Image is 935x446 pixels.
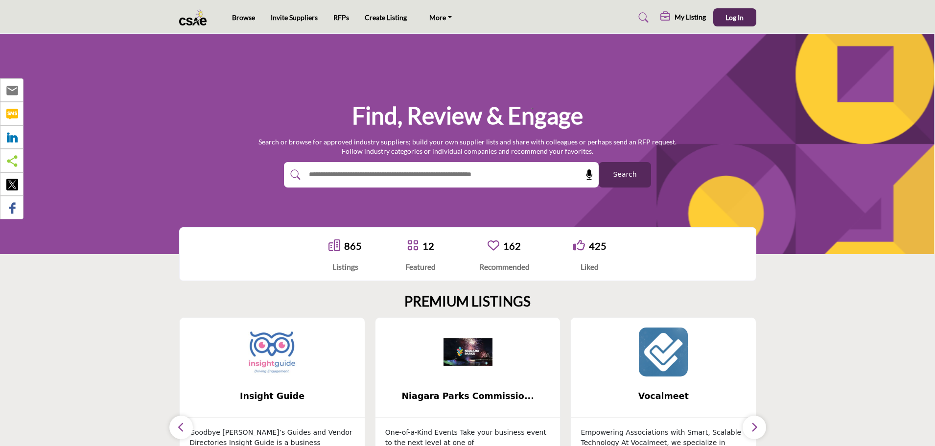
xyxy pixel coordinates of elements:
[365,13,407,22] a: Create Listing
[613,169,636,180] span: Search
[179,9,212,25] img: Site Logo
[390,390,546,402] span: Niagara Parks Commissio...
[599,162,651,188] button: Search
[585,383,741,409] b: Vocalmeet
[503,240,521,252] a: 162
[444,328,492,376] img: Niagara Parks Commission
[725,13,744,22] span: Log In
[585,390,741,402] span: Vocalmeet
[352,100,583,131] h1: Find, Review & Engage
[180,383,365,409] a: Insight Guide
[713,8,756,26] button: Log In
[344,240,362,252] a: 865
[488,239,499,253] a: Go to Recommended
[422,11,459,24] a: More
[404,293,531,310] h2: PREMIUM LISTINGS
[271,13,318,22] a: Invite Suppliers
[194,383,350,409] b: Insight Guide
[571,383,756,409] a: Vocalmeet
[194,390,350,402] span: Insight Guide
[390,383,546,409] b: Niagara Parks Commission
[333,13,349,22] a: RFPs
[248,328,297,376] img: Insight Guide
[639,328,688,376] img: Vocalmeet
[675,13,706,22] h5: My Listing
[589,240,607,252] a: 425
[375,383,561,409] a: Niagara Parks Commissio...
[479,261,530,273] div: Recommended
[573,261,607,273] div: Liked
[405,261,436,273] div: Featured
[422,240,434,252] a: 12
[660,12,706,23] div: My Listing
[232,13,255,22] a: Browse
[407,239,419,253] a: Go to Featured
[573,239,585,251] i: Go to Liked
[629,10,655,25] a: Search
[258,137,677,156] p: Search or browse for approved industry suppliers; build your own supplier lists and share with co...
[328,261,362,273] div: Listings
